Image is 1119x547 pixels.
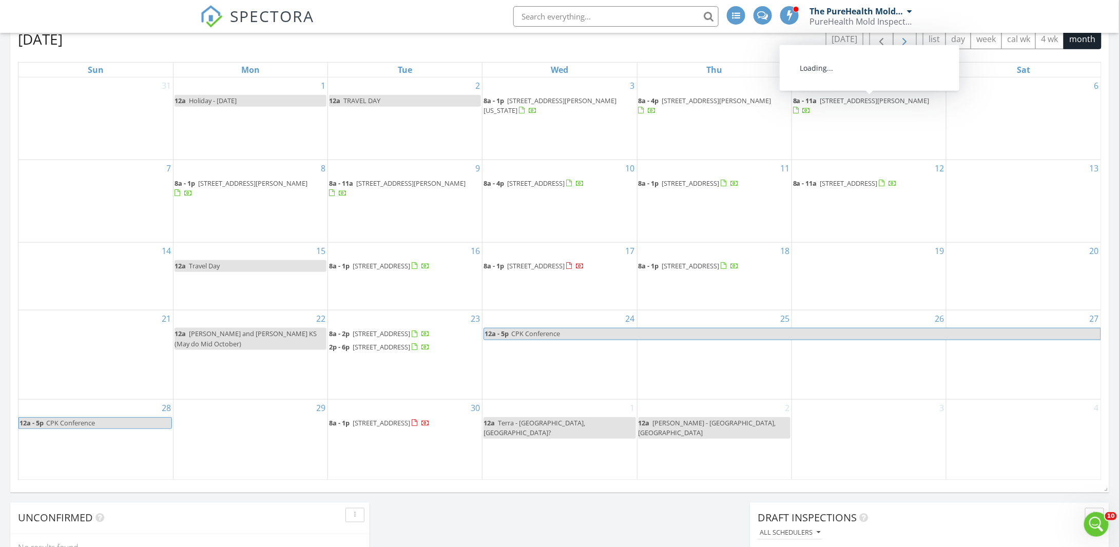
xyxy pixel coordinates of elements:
[353,329,410,338] span: [STREET_ADDRESS]
[637,160,792,242] td: Go to September 11, 2025
[484,96,616,115] span: [STREET_ADDRESS][PERSON_NAME][US_STATE]
[45,224,189,244] div: and its okay to do the split even if paid by the same person?
[160,243,173,259] a: Go to September 14, 2025
[1088,243,1101,259] a: Go to September 20, 2025
[624,310,637,327] a: Go to September 24, 2025
[8,167,168,210] div: Pay splits are coming as well! So soon we will have a more established route for this :)
[329,341,481,354] a: 2p - 6p [STREET_ADDRESS]
[328,242,483,310] td: Go to September 16, 2025
[329,179,353,188] span: 8a - 11a
[173,160,327,242] td: Go to September 8, 2025
[16,265,90,275] div: I dont see why not :)
[18,77,173,160] td: Go to August 31, 2025
[793,95,945,117] a: 8a - 11a [STREET_ADDRESS][PERSON_NAME]
[32,328,41,336] button: Gif picker
[329,178,481,200] a: 8a - 11a [STREET_ADDRESS][PERSON_NAME]
[175,329,186,338] span: 12a
[173,399,327,480] td: Go to September 29, 2025
[947,310,1101,399] td: Go to September 27, 2025
[353,261,410,270] span: [STREET_ADDRESS]
[662,261,720,270] span: [STREET_ADDRESS]
[947,77,1101,160] td: Go to September 6, 2025
[639,96,771,115] a: 8a - 4p [STREET_ADDRESS][PERSON_NAME]
[329,342,350,351] span: 2p - 6p
[549,63,570,77] a: Wednesday
[484,95,635,117] a: 8a - 1p [STREET_ADDRESS][PERSON_NAME][US_STATE]
[947,242,1101,310] td: Go to September 20, 2025
[29,6,46,22] img: Profile image for Lydia
[8,218,197,258] div: The says…
[483,242,637,310] td: Go to September 17, 2025
[484,261,504,270] span: 8a - 1p
[200,5,223,28] img: The Best Home Inspection Software - Spectora
[329,261,430,270] a: 8a - 1p [STREET_ADDRESS]
[176,324,192,340] button: Send a message…
[1064,29,1102,49] button: month
[356,179,466,188] span: [STREET_ADDRESS][PERSON_NAME]
[8,144,103,166] div: You are so welcome :)
[783,77,792,94] a: Go to September 4, 2025
[189,261,220,270] span: Travel Day
[862,63,877,77] a: Friday
[793,96,817,105] span: 8a - 11a
[16,173,160,204] div: Pay splits are coming as well! So soon we will have a more established route for this :)
[778,310,792,327] a: Go to September 25, 2025
[946,29,971,49] button: day
[624,160,637,177] a: Go to September 10, 2025
[484,96,616,115] a: 8a - 1p [STREET_ADDRESS][PERSON_NAME][US_STATE]
[329,418,350,427] span: 8a - 1p
[353,418,410,427] span: [STREET_ADDRESS]
[18,511,93,525] span: Unconfirmed
[809,16,912,27] div: PureHealth Mold Inspections
[483,160,637,242] td: Go to September 10, 2025
[513,6,719,27] input: Search everything...
[820,96,930,105] span: [STREET_ADDRESS][PERSON_NAME]
[484,179,504,188] span: 8a - 4p
[933,310,946,327] a: Go to September 26, 2025
[173,310,327,399] td: Go to September 22, 2025
[758,511,857,525] span: Draft Inspections
[18,310,173,399] td: Go to September 21, 2025
[484,96,504,105] span: 8a - 1p
[8,42,197,113] div: Lydia says…
[483,77,637,160] td: Go to September 3, 2025
[870,29,894,50] button: Previous month
[809,6,904,16] div: The PureHealth Mold Inspections Team
[328,399,483,480] td: Go to September 30, 2025
[160,77,173,94] a: Go to August 31, 2025
[8,144,197,167] div: Lydia says…
[16,328,24,336] button: Emoji picker
[933,243,946,259] a: Go to September 19, 2025
[792,399,946,480] td: Go to October 3, 2025
[50,5,117,13] h1: [PERSON_NAME]
[778,243,792,259] a: Go to September 18, 2025
[793,179,897,188] a: 8a - 11a [STREET_ADDRESS]
[314,310,327,327] a: Go to September 22, 2025
[760,530,820,537] div: All schedulers
[639,418,650,427] span: 12a
[628,400,637,416] a: Go to October 1, 2025
[484,418,585,437] span: Terra - [GEOGRAPHIC_DATA], [GEOGRAPHIC_DATA]?
[793,96,930,115] a: 8a - 11a [STREET_ADDRESS][PERSON_NAME]
[121,113,197,135] div: Okay thank you!
[198,179,307,188] span: [STREET_ADDRESS][PERSON_NAME]
[328,77,483,160] td: Go to September 2, 2025
[329,179,466,198] a: 8a - 11a [STREET_ADDRESS][PERSON_NAME]
[639,95,790,117] a: 8a - 4p [STREET_ADDRESS][PERSON_NAME]
[923,29,946,49] button: list
[329,96,340,105] span: 12a
[329,329,430,338] a: 8a - 2p [STREET_ADDRESS]
[507,261,565,270] span: [STREET_ADDRESS]
[329,418,430,427] a: 8a - 1p [STREET_ADDRESS]
[484,261,584,270] a: 8a - 1p [STREET_ADDRESS]
[893,29,917,50] button: Next month
[662,96,771,105] span: [STREET_ADDRESS][PERSON_NAME]
[50,13,70,23] p: Active
[639,260,790,272] a: 8a - 1p [STREET_ADDRESS]
[129,119,189,129] div: Okay thank you!
[947,160,1101,242] td: Go to September 13, 2025
[65,328,73,336] button: Start recording
[353,342,410,351] span: [STREET_ADDRESS]
[469,310,482,327] a: Go to September 23, 2025
[639,261,659,270] span: 8a - 1p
